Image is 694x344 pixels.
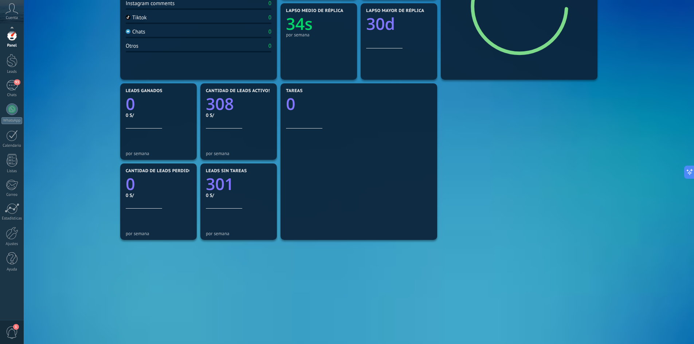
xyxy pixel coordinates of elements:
a: 0 [286,93,432,115]
text: 30d [366,13,395,35]
span: Lapso medio de réplica [286,8,344,13]
div: por semana [206,231,271,236]
a: 308 [206,93,271,115]
span: Cantidad de leads activos [206,88,271,94]
div: por semana [126,231,191,236]
a: 301 [206,173,271,195]
div: por semana [126,151,191,156]
text: 34s [286,13,313,35]
text: 0 [126,93,135,115]
a: 30d [366,13,432,35]
span: Leads sin tareas [206,169,247,174]
div: 0 S/ [206,192,271,198]
a: 0 [126,173,191,195]
div: Calendario [1,143,23,148]
img: Chats [126,29,130,34]
text: 0 [126,173,135,195]
div: 0 [268,28,271,35]
div: Estadísticas [1,216,23,221]
img: Tiktok [126,15,130,20]
div: Listas [1,169,23,174]
span: Cuenta [6,16,18,20]
div: Tiktok [126,14,147,21]
span: Leads ganados [126,88,162,94]
div: por semana [286,32,352,37]
div: 0 S/ [126,112,191,118]
div: 0 S/ [206,112,271,118]
div: Otros [126,43,138,50]
div: 0 [268,43,271,50]
text: 308 [206,93,234,115]
div: Chats [1,93,23,98]
span: 93 [14,79,20,85]
div: Leads [1,70,23,74]
div: Panel [1,43,23,48]
div: por semana [206,151,271,156]
span: Lapso mayor de réplica [366,8,424,13]
div: Chats [126,28,145,35]
div: 0 S/ [126,192,191,198]
a: 0 [126,93,191,115]
div: Correo [1,193,23,197]
div: Ayuda [1,267,23,272]
div: Ajustes [1,242,23,246]
div: 0 [268,14,271,21]
text: 301 [206,173,234,195]
span: Cantidad de leads perdidos [126,169,195,174]
span: 1 [13,324,19,330]
text: 0 [286,93,295,115]
div: WhatsApp [1,117,22,124]
span: Tareas [286,88,303,94]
